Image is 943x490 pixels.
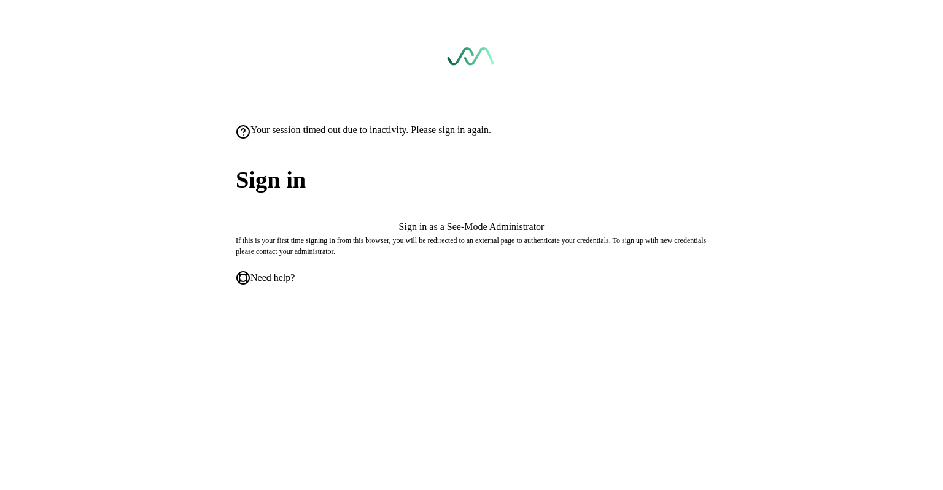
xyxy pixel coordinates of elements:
[236,236,706,256] span: If this is your first time signing in from this browser, you will be redirected to an external pa...
[236,163,707,198] span: Sign in
[236,270,295,285] a: Need help?
[250,124,491,136] span: Your session timed out due to inactivity. Please sign in again.
[447,47,496,77] a: Go to sign in
[447,47,496,77] img: See-Mode Logo
[236,221,707,232] button: Sign in as a See-Mode Administrator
